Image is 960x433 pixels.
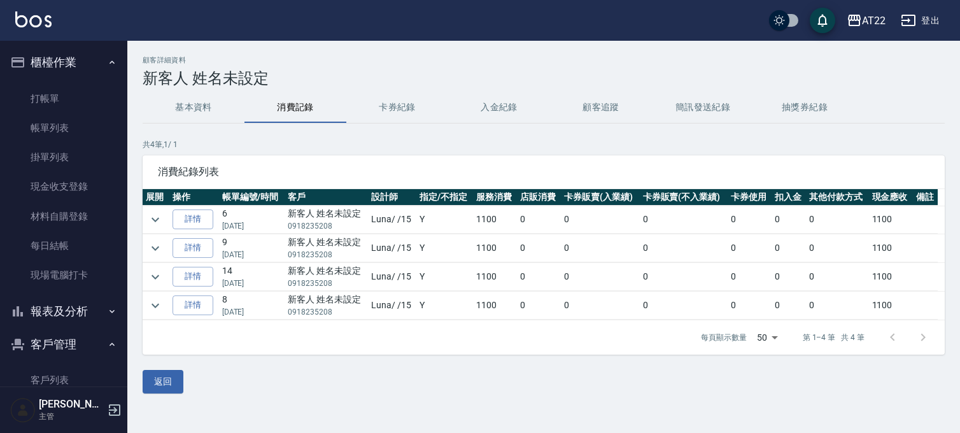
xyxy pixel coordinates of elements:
td: 9 [219,234,285,262]
td: Y [416,234,473,262]
button: 返回 [143,370,183,394]
th: 現金應收 [869,189,913,206]
button: expand row [146,296,165,315]
td: 0 [772,234,806,262]
td: 0 [772,206,806,234]
p: 每頁顯示數量 [701,332,747,343]
a: 客戶列表 [5,366,122,395]
td: 新客人 姓名未設定 [285,234,368,262]
td: 1100 [473,263,517,291]
a: 詳情 [173,238,213,258]
td: 0 [517,234,561,262]
p: 0918235208 [288,249,365,260]
img: Person [10,397,36,423]
p: [DATE] [222,306,282,318]
a: 詳情 [173,267,213,287]
td: 0 [561,263,639,291]
button: 簡訊發送紀錄 [652,92,754,123]
td: 新客人 姓名未設定 [285,292,368,320]
td: 0 [640,206,728,234]
button: 報表及分析 [5,295,122,328]
div: 50 [752,320,782,355]
th: 卡券販賣(不入業績) [640,189,728,206]
button: 顧客追蹤 [550,92,652,123]
td: 0 [806,263,868,291]
td: 0 [561,292,639,320]
button: 卡券紀錄 [346,92,448,123]
span: 消費紀錄列表 [158,166,929,178]
h2: 顧客詳細資料 [143,56,945,64]
button: AT22 [842,8,891,34]
th: 展開 [143,189,169,206]
td: 1100 [869,234,913,262]
td: 0 [728,263,772,291]
a: 掛單列表 [5,143,122,172]
td: 0 [728,206,772,234]
a: 現金收支登錄 [5,172,122,201]
td: 0 [517,292,561,320]
th: 卡券販賣(入業績) [561,189,639,206]
th: 客戶 [285,189,368,206]
p: 主管 [39,411,104,422]
td: 0 [806,292,868,320]
a: 每日結帳 [5,231,122,260]
img: Logo [15,11,52,27]
td: 1100 [869,206,913,234]
td: 0 [806,234,868,262]
a: 打帳單 [5,84,122,113]
a: 詳情 [173,209,213,229]
td: 0 [561,234,639,262]
td: 0 [806,206,868,234]
button: expand row [146,267,165,287]
th: 操作 [169,189,219,206]
td: 14 [219,263,285,291]
p: [DATE] [222,249,282,260]
button: 櫃檯作業 [5,46,122,79]
td: Y [416,206,473,234]
th: 指定/不指定 [416,189,473,206]
td: 新客人 姓名未設定 [285,263,368,291]
td: Luna / /15 [368,234,416,262]
button: 入金紀錄 [448,92,550,123]
td: 0 [640,263,728,291]
td: Luna / /15 [368,292,416,320]
td: 8 [219,292,285,320]
button: expand row [146,210,165,229]
td: 0 [728,292,772,320]
a: 詳情 [173,295,213,315]
th: 服務消費 [473,189,517,206]
div: AT22 [862,13,886,29]
th: 店販消費 [517,189,561,206]
td: Luna / /15 [368,263,416,291]
td: 0 [772,292,806,320]
button: save [810,8,835,33]
th: 扣入金 [772,189,806,206]
p: [DATE] [222,278,282,289]
td: 0 [561,206,639,234]
td: Luna / /15 [368,206,416,234]
a: 現場電腦打卡 [5,260,122,290]
th: 卡券使用 [728,189,772,206]
button: 登出 [896,9,945,32]
td: 0 [517,263,561,291]
th: 設計師 [368,189,416,206]
th: 備註 [913,189,938,206]
p: 第 1–4 筆 共 4 筆 [803,332,865,343]
button: 客戶管理 [5,328,122,361]
th: 帳單編號/時間 [219,189,285,206]
td: 6 [219,206,285,234]
button: 消費記錄 [244,92,346,123]
td: 1100 [473,292,517,320]
button: 抽獎券紀錄 [754,92,856,123]
p: 0918235208 [288,220,365,232]
td: 0 [640,234,728,262]
td: 1100 [473,234,517,262]
td: 0 [772,263,806,291]
button: 基本資料 [143,92,244,123]
button: expand row [146,239,165,258]
td: 新客人 姓名未設定 [285,206,368,234]
td: 0 [640,292,728,320]
td: 0 [728,234,772,262]
p: 0918235208 [288,306,365,318]
td: 1100 [473,206,517,234]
